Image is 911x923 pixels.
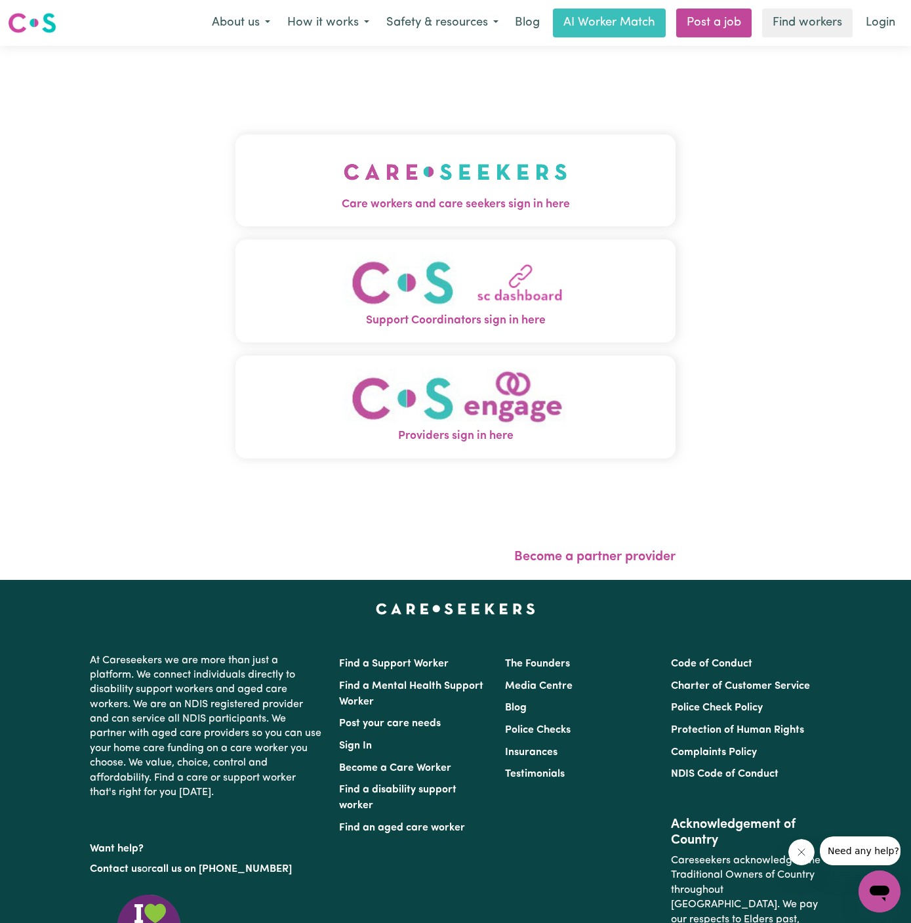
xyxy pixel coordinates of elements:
[553,9,666,37] a: AI Worker Match
[8,8,56,38] a: Careseekers logo
[820,836,901,865] iframe: Message from company
[90,648,323,806] p: At Careseekers we are more than just a platform. We connect individuals directly to disability su...
[859,871,901,913] iframe: Button to launch messaging window
[339,659,449,669] a: Find a Support Worker
[671,681,810,691] a: Charter of Customer Service
[676,9,752,37] a: Post a job
[152,864,292,874] a: call us on [PHONE_NUMBER]
[858,9,903,37] a: Login
[671,747,757,758] a: Complaints Policy
[90,836,323,856] p: Want help?
[671,725,804,735] a: Protection of Human Rights
[671,703,763,713] a: Police Check Policy
[279,9,378,37] button: How it works
[762,9,853,37] a: Find workers
[235,196,676,213] span: Care workers and care seekers sign in here
[8,11,56,35] img: Careseekers logo
[376,604,535,614] a: Careseekers home page
[235,134,676,226] button: Care workers and care seekers sign in here
[339,785,456,811] a: Find a disability support worker
[90,864,142,874] a: Contact us
[671,769,779,779] a: NDIS Code of Conduct
[90,857,323,882] p: or
[235,312,676,329] span: Support Coordinators sign in here
[378,9,507,37] button: Safety & resources
[339,741,372,751] a: Sign In
[507,9,548,37] a: Blog
[235,239,676,342] button: Support Coordinators sign in here
[505,725,571,735] a: Police Checks
[505,747,557,758] a: Insurances
[671,659,752,669] a: Code of Conduct
[339,763,451,773] a: Become a Care Worker
[203,9,279,37] button: About us
[339,681,483,707] a: Find a Mental Health Support Worker
[505,659,570,669] a: The Founders
[235,428,676,445] span: Providers sign in here
[788,839,815,865] iframe: Close message
[235,356,676,459] button: Providers sign in here
[505,769,565,779] a: Testimonials
[514,550,676,564] a: Become a partner provider
[339,823,465,833] a: Find an aged care worker
[339,718,441,729] a: Post your care needs
[505,681,573,691] a: Media Centre
[671,817,821,848] h2: Acknowledgement of Country
[505,703,527,713] a: Blog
